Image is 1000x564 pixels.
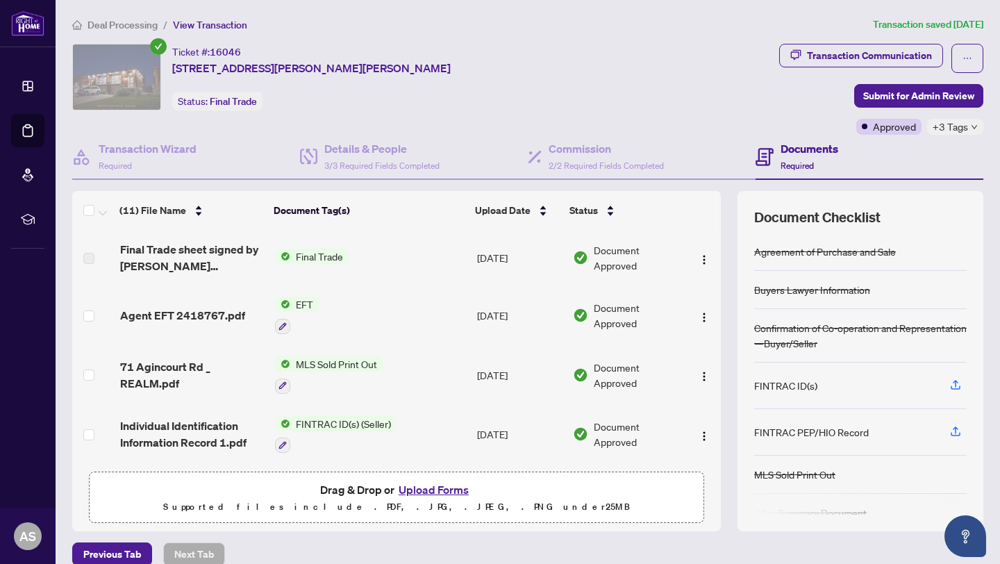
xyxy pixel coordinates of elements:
span: Document Approved [594,300,681,331]
th: (11) File Name [114,191,268,230]
button: Status IconEFT [275,297,319,334]
img: Document Status [573,250,588,265]
img: logo [11,10,44,36]
button: Status IconFINTRAC ID(s) (Seller) [275,416,397,454]
img: Document Status [573,426,588,442]
span: AS [19,526,36,546]
article: Transaction saved [DATE] [873,17,983,33]
img: Logo [699,312,710,323]
img: Status Icon [275,297,290,312]
span: Final Trade sheet signed by [PERSON_NAME] 2418767.pdf [120,241,264,274]
li: / [163,17,167,33]
span: home [72,20,82,30]
span: Approved [873,119,916,134]
span: Drag & Drop or [320,481,473,499]
button: Transaction Communication [779,44,943,67]
div: MLS Sold Print Out [754,467,835,482]
span: Required [781,160,814,171]
img: IMG-N10425252_1.jpg [73,44,160,110]
button: Submit for Admin Review [854,84,983,108]
button: Logo [693,423,715,445]
span: 2/2 Required Fields Completed [549,160,664,171]
button: Logo [693,304,715,326]
button: Logo [693,364,715,386]
button: Status IconFinal Trade [275,249,349,264]
img: Status Icon [275,416,290,431]
div: Agreement of Purchase and Sale [754,244,896,259]
div: Transaction Communication [807,44,932,67]
h4: Transaction Wizard [99,140,197,157]
span: MLS Sold Print Out [290,356,383,372]
div: Confirmation of Co-operation and Representation—Buyer/Seller [754,320,967,351]
span: ellipsis [962,53,972,63]
span: Document Approved [594,242,681,273]
span: View Transaction [173,19,247,31]
img: Logo [699,431,710,442]
button: Open asap [944,515,986,557]
th: Upload Date [469,191,565,230]
img: Document Status [573,308,588,323]
button: Status IconMLS Sold Print Out [275,356,383,394]
span: check-circle [150,38,167,55]
span: Drag & Drop orUpload FormsSupported files include .PDF, .JPG, .JPEG, .PNG under25MB [90,472,703,524]
div: FINTRAC ID(s) [754,378,817,393]
td: [DATE] [472,345,567,405]
span: [STREET_ADDRESS][PERSON_NAME][PERSON_NAME] [172,60,451,76]
img: Status Icon [275,356,290,372]
span: 16046 [210,46,241,58]
span: 71 Agincourt Rd _ REALM.pdf [120,358,264,392]
h4: Details & People [324,140,440,157]
td: [DATE] [472,464,567,517]
span: FINTRAC ID(s) (Seller) [290,416,397,431]
h4: Documents [781,140,838,157]
span: Submit for Admin Review [863,85,974,107]
th: Document Tag(s) [268,191,469,230]
span: EFT [290,297,319,312]
div: Ticket #: [172,44,241,60]
img: Document Status [573,367,588,383]
button: Logo [693,247,715,269]
span: Required [99,160,132,171]
span: Final Trade [210,95,257,108]
span: Individual Identification Information Record 1.pdf [120,417,264,451]
span: Final Trade [290,249,349,264]
p: Supported files include .PDF, .JPG, .JPEG, .PNG under 25 MB [98,499,695,515]
div: FINTRAC PEP/HIO Record [754,424,869,440]
span: +3 Tags [933,119,968,135]
span: Deal Processing [87,19,158,31]
img: Status Icon [275,249,290,264]
img: Logo [699,254,710,265]
span: Agent EFT 2418767.pdf [120,307,245,324]
td: [DATE] [472,285,567,345]
span: Document Approved [594,360,681,390]
span: Document Approved [594,419,681,449]
span: Upload Date [475,203,531,218]
span: (11) File Name [119,203,186,218]
span: down [971,124,978,131]
span: 3/3 Required Fields Completed [324,160,440,171]
td: [DATE] [472,405,567,465]
span: Document Checklist [754,208,881,227]
div: Status: [172,92,262,110]
h4: Commission [549,140,664,157]
img: Logo [699,371,710,382]
span: Status [569,203,598,218]
button: Upload Forms [394,481,473,499]
th: Status [564,191,683,230]
div: Buyers Lawyer Information [754,282,870,297]
td: [DATE] [472,230,567,285]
